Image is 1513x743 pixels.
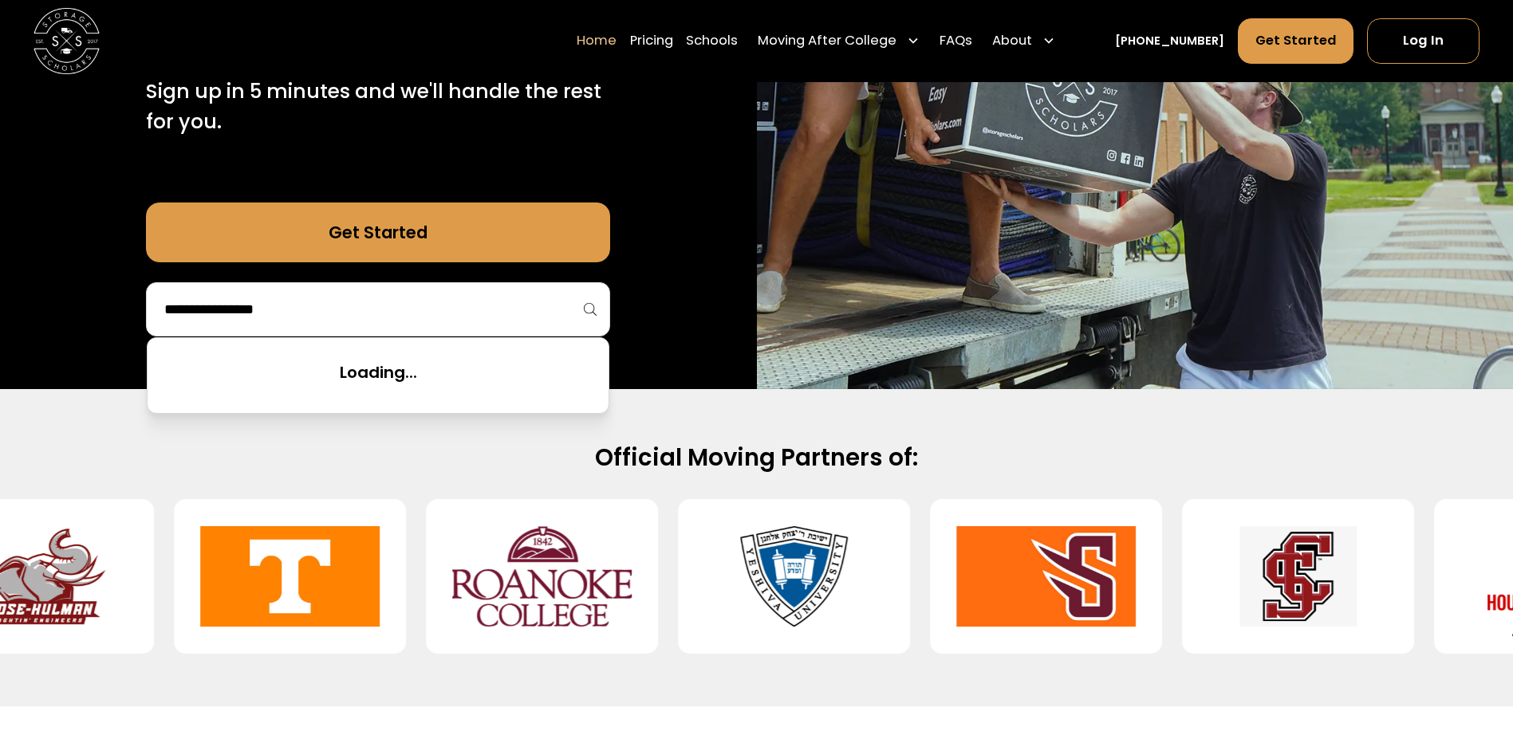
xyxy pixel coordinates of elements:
a: Home [577,18,617,65]
a: [PHONE_NUMBER] [1115,33,1224,50]
img: Storage Scholars main logo [33,8,100,74]
img: Susquehanna University [956,512,1136,640]
img: Yeshiva University [704,512,884,640]
h2: Official Moving Partners of: [226,442,1287,473]
div: Moving After College [751,18,927,65]
p: Sign up in 5 minutes and we'll handle the rest for you. [146,77,610,136]
a: Get Started [146,202,610,262]
div: About [992,32,1032,52]
img: Santa Clara University [1208,512,1388,640]
a: Log In [1367,19,1480,64]
a: home [33,8,100,74]
a: Get Started [1238,19,1354,64]
div: Moving After College [758,32,896,52]
img: Roanoke College [452,512,632,640]
img: University of Tennessee-Knoxville [200,512,380,640]
a: Pricing [630,18,673,65]
a: Schools [686,18,738,65]
a: FAQs [940,18,972,65]
div: About [986,18,1062,65]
